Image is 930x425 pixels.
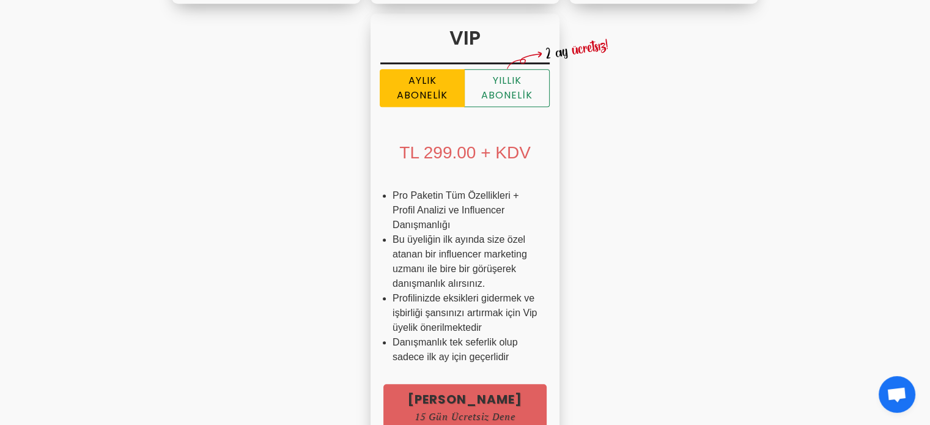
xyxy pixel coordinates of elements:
[408,412,522,421] span: 15 Gün Ücretsiz Dene
[399,143,419,162] span: TL
[393,291,537,335] li: Profilinizde eksikleri gidermek ve işbirliği şansınızı artırmak için Vip üyelik önerilmektedir
[380,23,550,64] h3: VIP
[393,335,537,364] li: Danışmanlık tek seferlik olup sadece ilk ay için geçerlidir
[380,69,465,107] label: Aylık Abonelik
[393,232,537,291] li: Bu üyeliğin ilk ayında size özel atanan bir influencer marketing uzmanı ile bire bir görüşerek da...
[424,143,531,162] span: 299.00 + KDV
[879,376,915,413] a: Açık sohbet
[464,69,550,107] label: Yıllık Abonelik
[393,188,537,232] li: Pro Paketin Tüm Özellikleri + Profil Analizi ve Influencer Danışmanlığı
